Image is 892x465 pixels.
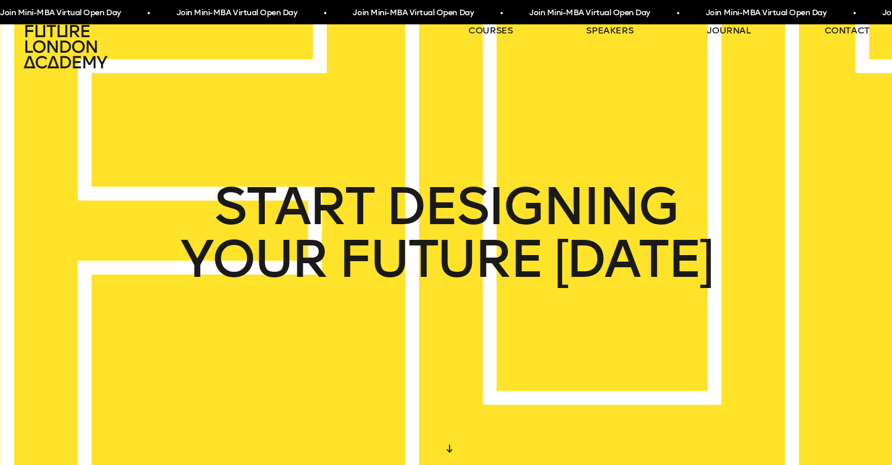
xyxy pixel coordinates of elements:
span: • [494,4,496,22]
a: contact [825,24,870,37]
span: DESIGNING [386,180,678,233]
span: FUTURE [338,233,542,285]
span: • [317,4,320,22]
span: • [846,4,849,22]
span: [DATE] [554,233,712,285]
a: courses [468,24,513,37]
span: • [670,4,672,22]
a: speakers [586,24,633,37]
a: journal [707,24,751,37]
span: • [141,4,143,22]
span: YOUR [180,233,327,285]
span: START [214,180,374,233]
